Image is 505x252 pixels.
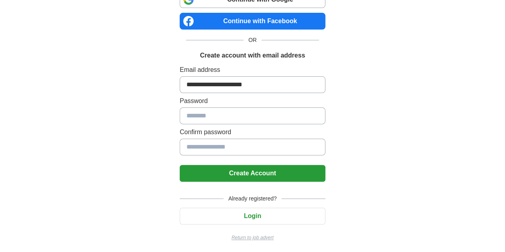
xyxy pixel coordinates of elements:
h1: Create account with email address [200,51,305,60]
span: OR [244,36,261,44]
span: Already registered? [224,194,281,203]
a: Return to job advert [180,234,325,241]
a: Continue with Facebook [180,13,325,30]
label: Password [180,96,325,106]
label: Confirm password [180,127,325,137]
button: Create Account [180,165,325,182]
label: Email address [180,65,325,75]
a: Login [180,212,325,219]
button: Login [180,208,325,224]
